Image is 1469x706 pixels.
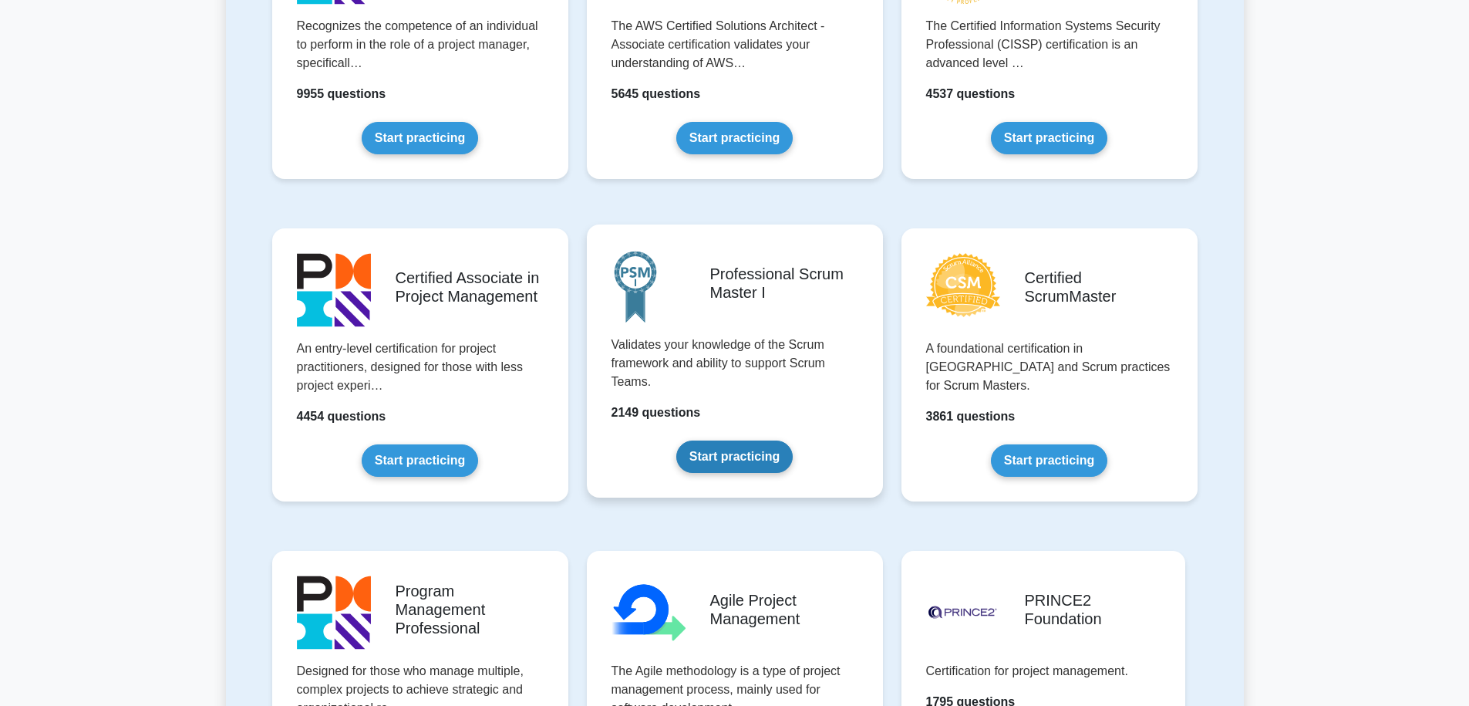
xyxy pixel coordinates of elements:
a: Start practicing [991,444,1107,477]
a: Start practicing [676,122,793,154]
a: Start practicing [676,441,793,473]
a: Start practicing [991,122,1107,154]
a: Start practicing [362,444,478,477]
a: Start practicing [362,122,478,154]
